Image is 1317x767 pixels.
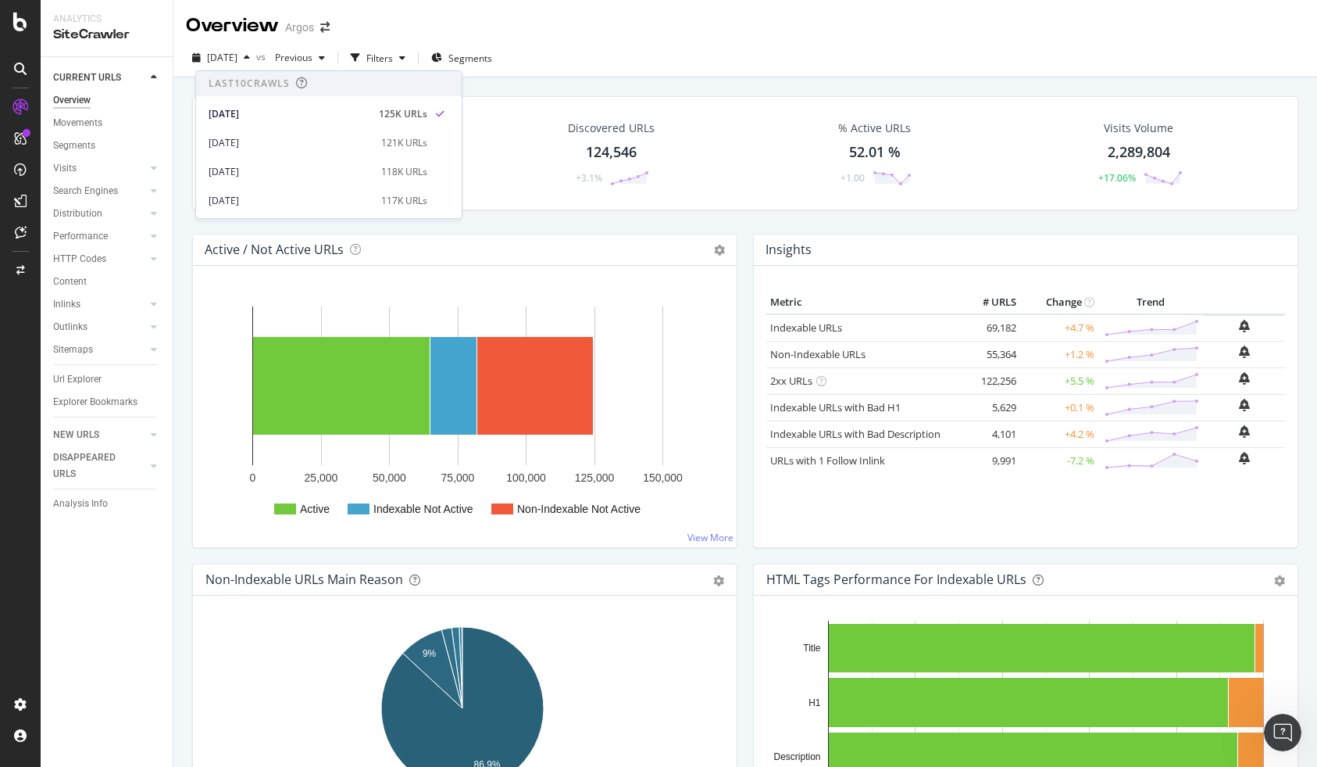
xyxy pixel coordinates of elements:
[568,120,655,136] div: Discovered URLs
[849,142,901,163] div: 52.01 %
[770,427,940,441] a: Indexable URLs with Bad Description
[53,296,80,313] div: Inlinks
[958,447,1020,474] td: 9,991
[958,421,1020,447] td: 4,101
[250,471,256,484] text: 0
[53,70,146,86] a: CURRENT URLS
[53,13,160,26] div: Analytics
[53,496,162,512] a: Analysis Info
[53,92,91,109] div: Overview
[1098,171,1136,185] div: +17.06%
[1020,447,1098,474] td: -7.2 %
[53,228,146,245] a: Performance
[53,70,121,86] div: CURRENT URLS
[53,251,146,267] a: HTTP Codes
[687,531,733,544] a: View More
[53,342,146,358] a: Sitemaps
[373,503,473,515] text: Indexable Not Active
[53,228,108,245] div: Performance
[770,374,812,388] a: 2xx URLs
[1020,421,1098,447] td: +4.2 %
[381,165,427,179] div: 118K URLs
[209,194,372,208] div: [DATE]
[53,296,146,313] a: Inlinks
[205,572,403,587] div: Non-Indexable URLs Main Reason
[425,45,498,70] button: Segments
[770,400,901,414] a: Indexable URLs with Bad H1
[808,697,821,708] text: H1
[770,453,885,468] a: URLs with 1 Follow Inlink
[803,643,821,654] text: Title
[53,496,108,512] div: Analysis Info
[1020,314,1098,342] td: +4.7 %
[53,160,146,177] a: Visits
[958,291,1020,314] th: # URLS
[53,450,146,482] a: DISAPPEARED URLS
[53,319,146,335] a: Outlinks
[1274,575,1285,586] div: gear
[53,274,87,290] div: Content
[766,291,958,314] th: Metric
[713,575,724,586] div: gear
[773,751,820,762] text: Description
[1020,367,1098,394] td: +5.5 %
[53,183,146,199] a: Search Engines
[53,394,162,410] a: Explorer Bookmarks
[770,321,842,335] a: Indexable URLs
[53,206,146,222] a: Distribution
[1020,291,1098,314] th: Change
[53,115,102,131] div: Movements
[53,371,162,388] a: Url Explorer
[53,206,102,222] div: Distribution
[958,394,1020,421] td: 5,629
[643,471,683,484] text: 150,000
[209,136,372,150] div: [DATE]
[506,471,546,484] text: 100,000
[53,92,162,109] a: Overview
[576,171,602,185] div: +3.1%
[186,13,279,39] div: Overview
[1239,346,1250,358] div: bell-plus
[1239,320,1250,332] div: bell-plus
[53,427,99,443] div: NEW URLS
[517,503,641,515] text: Non-Indexable Not Active
[575,471,615,484] text: 125,000
[1239,399,1250,411] div: bell-plus
[269,45,331,70] button: Previous
[586,142,637,163] div: 124,546
[209,107,369,121] div: [DATE]
[53,450,132,482] div: DISAPPEARED URLS
[766,239,812,260] h4: Insights
[1239,452,1250,464] div: bell-plus
[423,648,437,659] text: 9%
[53,342,93,358] div: Sitemaps
[209,165,372,179] div: [DATE]
[53,26,160,44] div: SiteCrawler
[448,52,492,65] span: Segments
[305,471,338,484] text: 25,000
[53,427,146,443] a: NEW URLS
[205,239,344,260] h4: Active / Not Active URLs
[958,341,1020,367] td: 55,364
[300,503,330,515] text: Active
[1020,394,1098,421] td: +0.1 %
[53,371,102,388] div: Url Explorer
[205,291,719,535] svg: A chart.
[53,251,106,267] div: HTTP Codes
[1104,120,1173,136] div: Visits Volume
[958,367,1020,394] td: 122,256
[285,20,314,35] div: Argos
[381,136,427,150] div: 121K URLs
[366,52,393,65] div: Filters
[1108,142,1170,163] div: 2,289,804
[441,471,475,484] text: 75,000
[53,274,162,290] a: Content
[838,120,911,136] div: % Active URLs
[1264,714,1301,751] iframe: Intercom live chat
[1239,425,1250,438] div: bell-plus
[53,138,162,154] a: Segments
[53,183,118,199] div: Search Engines
[320,22,330,33] div: arrow-right-arrow-left
[256,50,269,63] span: vs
